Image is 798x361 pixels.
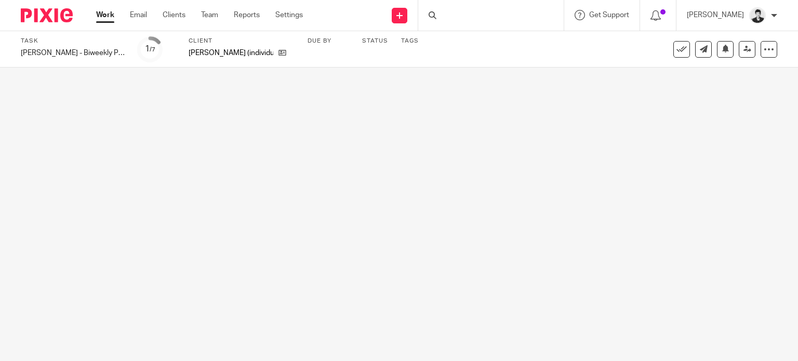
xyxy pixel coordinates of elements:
[308,37,349,45] label: Due by
[401,37,419,45] label: Tags
[145,43,155,55] div: 1
[130,10,147,20] a: Email
[163,10,185,20] a: Clients
[275,10,303,20] a: Settings
[21,48,125,58] div: [PERSON_NAME] - Biweekly Payroll
[589,11,629,19] span: Get Support
[96,10,114,20] a: Work
[201,10,218,20] a: Team
[687,10,744,20] p: [PERSON_NAME]
[189,37,295,45] label: Client
[749,7,766,24] img: squarehead.jpg
[234,10,260,20] a: Reports
[189,48,273,58] span: Jay Hoggard (individual)
[278,49,286,57] i: Open client page
[150,47,155,52] small: /7
[362,37,388,45] label: Status
[21,48,125,58] div: Jay Hoggard - Biweekly Payroll
[21,8,73,22] img: Pixie
[189,48,273,58] p: [PERSON_NAME] (individual)
[21,37,125,45] label: Task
